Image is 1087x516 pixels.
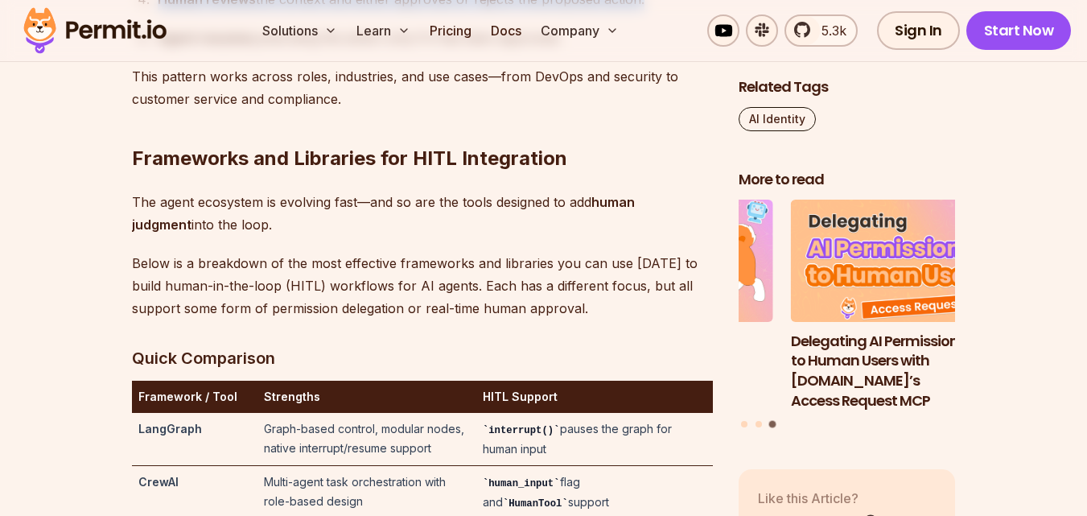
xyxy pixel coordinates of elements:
[741,421,747,427] button: Go to slide 1
[556,331,773,371] h3: Why JWTs Can’t Handle AI Agent Access
[132,381,258,413] th: Framework / Tool
[256,14,344,47] button: Solutions
[257,381,476,413] th: Strengths
[483,478,560,489] code: human_input
[739,77,956,97] h2: Related Tags
[423,14,478,47] a: Pricing
[350,14,417,47] button: Learn
[739,200,956,431] div: Posts
[132,345,713,371] h3: Quick Comparison
[138,475,179,489] strong: CrewAI
[483,425,560,436] code: interrupt()
[132,252,713,320] p: Below is a breakdown of the most effective frameworks and libraries you can use [DATE] to build h...
[791,200,1008,411] li: 3 of 3
[791,200,1008,322] img: Delegating AI Permissions to Human Users with Permit.io’s Access Request MCP
[739,107,816,131] a: AI Identity
[784,14,858,47] a: 5.3k
[556,200,773,322] img: Why JWTs Can’t Handle AI Agent Access
[503,498,568,510] code: HumanTool
[257,413,476,466] td: Graph-based control, modular nodes, native interrupt/resume support
[756,421,762,427] button: Go to slide 2
[791,331,1008,411] h3: Delegating AI Permissions to Human Users with [DOMAIN_NAME]’s Access Request MCP
[132,81,713,171] h2: Frameworks and Libraries for HITL Integration
[758,488,878,507] p: Like this Article?
[484,14,528,47] a: Docs
[812,21,846,40] span: 5.3k
[877,11,960,50] a: Sign In
[16,3,174,58] img: Permit logo
[138,422,202,436] strong: LangGraph
[556,200,773,411] li: 2 of 3
[132,191,713,236] p: The agent ecosystem is evolving fast—and so are the tools designed to add into the loop.
[739,170,956,190] h2: More to read
[791,200,1008,411] a: Delegating AI Permissions to Human Users with Permit.io’s Access Request MCPDelegating AI Permiss...
[966,11,1072,50] a: Start Now
[769,421,776,428] button: Go to slide 3
[534,14,625,47] button: Company
[476,413,713,466] td: pauses the graph for human input
[132,65,713,110] p: This pattern works across roles, industries, and use cases—from DevOps and security to customer s...
[476,381,713,413] th: HITL Support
